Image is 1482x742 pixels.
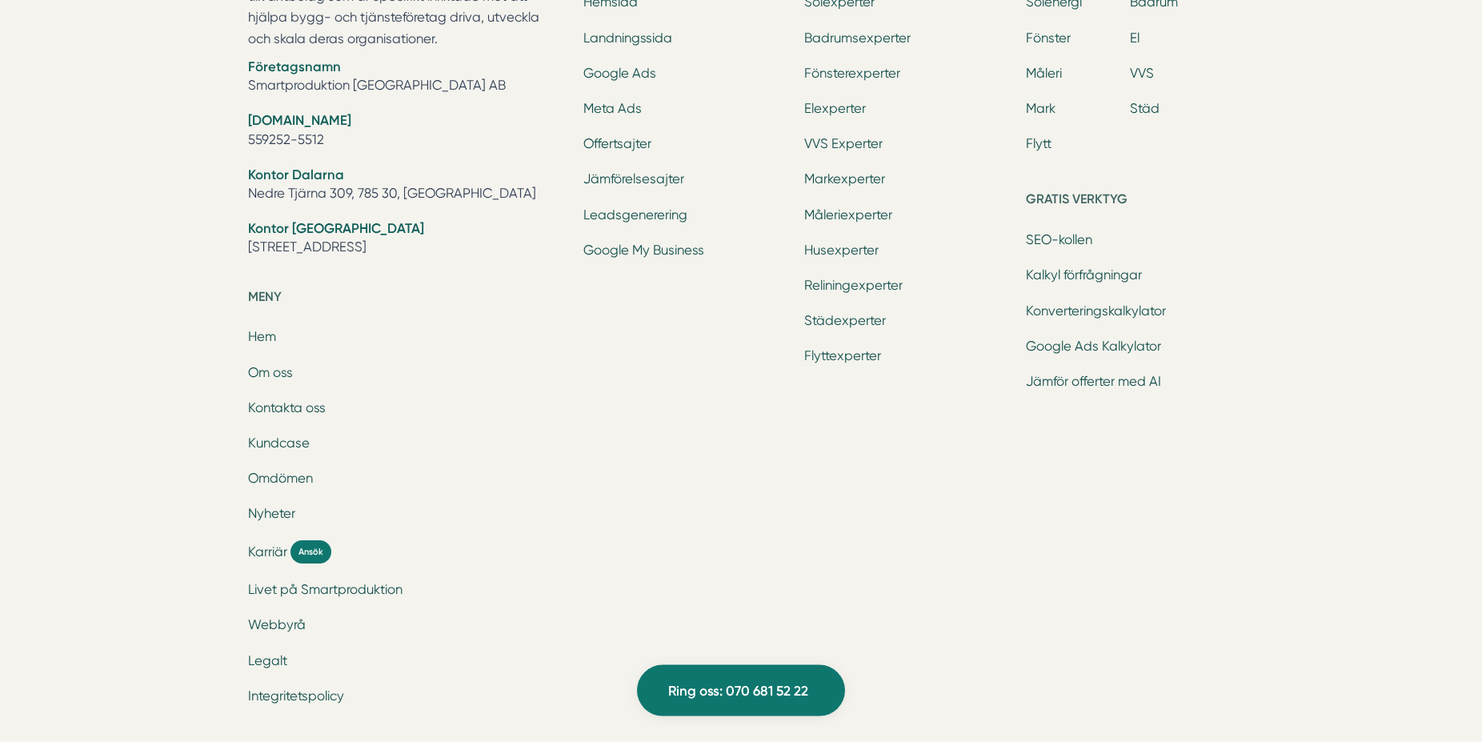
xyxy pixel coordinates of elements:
a: Leadsgenerering [583,207,687,223]
a: Flytt [1026,136,1051,151]
strong: Kontor [GEOGRAPHIC_DATA] [248,220,424,236]
a: VVS Experter [804,136,883,151]
li: Smartproduktion [GEOGRAPHIC_DATA] AB [248,58,564,98]
a: Elexperter [804,101,866,116]
a: Google Ads [583,66,656,81]
a: Kundcase [248,435,310,451]
a: Städ [1130,101,1160,116]
a: Måleriexperter [804,207,892,223]
span: Ansök [290,540,331,564]
a: Fönsterexperter [804,66,900,81]
a: Fönster [1026,30,1071,46]
a: Kontakta oss [248,400,326,415]
strong: [DOMAIN_NAME] [248,112,351,128]
li: [STREET_ADDRESS] [248,219,564,260]
a: Google Ads Kalkylator [1026,339,1161,354]
a: Legalt [248,653,287,668]
li: Nedre Tjärna 309, 785 30, [GEOGRAPHIC_DATA] [248,166,564,207]
li: 559252-5512 [248,111,564,152]
strong: Företagsnamn [248,58,341,74]
a: Kalkyl förfrågningar [1026,267,1142,283]
a: Städexperter [804,313,886,328]
a: Ring oss: 070 681 52 22 [637,665,845,716]
a: El [1130,30,1140,46]
a: Offertsajter [583,136,651,151]
a: SEO-kollen [1026,232,1092,247]
strong: Kontor Dalarna [248,166,344,182]
a: Badrumsexperter [804,30,911,46]
a: Jämförelsesajter [583,171,684,187]
a: Husexperter [804,243,879,258]
a: Måleri [1026,66,1062,81]
span: Karriär [248,543,287,561]
a: Google My Business [583,243,704,258]
a: Jämför offerter med AI [1026,374,1161,389]
a: VVS [1130,66,1154,81]
a: Markexperter [804,171,885,187]
a: Omdömen [248,471,313,486]
a: Livet på Smartproduktion [248,582,403,597]
a: Reliningexperter [804,278,903,293]
span: Ring oss: 070 681 52 22 [668,680,808,702]
a: Flyttexperter [804,348,881,363]
a: Landningssida [583,30,672,46]
a: Karriär Ansök [248,540,564,564]
a: Meta Ads [583,101,642,116]
a: Nyheter [248,506,295,521]
h5: Meny [248,287,564,312]
a: Webbyrå [248,617,306,632]
h5: Gratis verktyg [1026,189,1234,215]
a: Integritetspolicy [248,688,344,704]
a: Mark [1026,101,1055,116]
a: Konverteringskalkylator [1026,303,1166,319]
a: Hem [248,329,276,344]
a: Om oss [248,365,293,380]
